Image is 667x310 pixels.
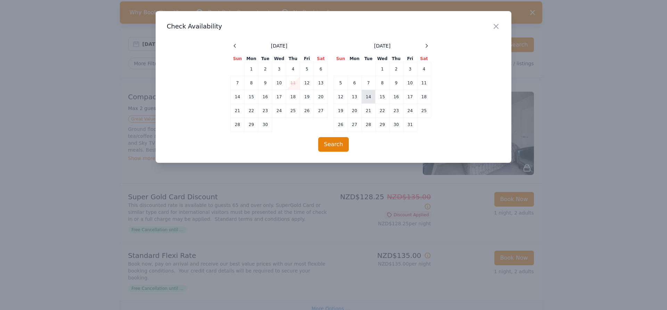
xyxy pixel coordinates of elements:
[300,62,314,76] td: 5
[348,56,362,62] th: Mon
[258,56,272,62] th: Tue
[245,62,258,76] td: 1
[300,104,314,118] td: 26
[314,104,328,118] td: 27
[362,104,376,118] td: 21
[318,137,349,152] button: Search
[258,118,272,132] td: 30
[389,118,403,132] td: 30
[403,118,417,132] td: 31
[389,56,403,62] th: Thu
[286,76,300,90] td: 11
[374,42,390,49] span: [DATE]
[417,90,431,104] td: 18
[389,90,403,104] td: 16
[334,56,348,62] th: Sun
[417,56,431,62] th: Sat
[300,56,314,62] th: Fri
[314,90,328,104] td: 20
[403,104,417,118] td: 24
[258,62,272,76] td: 2
[231,118,245,132] td: 28
[300,76,314,90] td: 12
[231,56,245,62] th: Sun
[314,76,328,90] td: 13
[231,76,245,90] td: 7
[362,118,376,132] td: 28
[258,76,272,90] td: 9
[167,22,500,31] h3: Check Availability
[376,62,389,76] td: 1
[231,90,245,104] td: 14
[389,76,403,90] td: 9
[245,90,258,104] td: 15
[403,90,417,104] td: 17
[348,118,362,132] td: 27
[300,90,314,104] td: 19
[376,104,389,118] td: 22
[286,90,300,104] td: 18
[272,56,286,62] th: Wed
[314,56,328,62] th: Sat
[245,118,258,132] td: 29
[362,56,376,62] th: Tue
[231,104,245,118] td: 21
[258,104,272,118] td: 23
[334,118,348,132] td: 26
[348,76,362,90] td: 6
[389,104,403,118] td: 23
[272,90,286,104] td: 17
[314,62,328,76] td: 6
[389,62,403,76] td: 2
[258,90,272,104] td: 16
[271,42,287,49] span: [DATE]
[348,104,362,118] td: 20
[334,104,348,118] td: 19
[286,56,300,62] th: Thu
[403,76,417,90] td: 10
[362,76,376,90] td: 7
[403,56,417,62] th: Fri
[272,62,286,76] td: 3
[245,56,258,62] th: Mon
[376,76,389,90] td: 8
[362,90,376,104] td: 14
[334,76,348,90] td: 5
[417,104,431,118] td: 25
[403,62,417,76] td: 3
[417,62,431,76] td: 4
[334,90,348,104] td: 12
[417,76,431,90] td: 11
[272,76,286,90] td: 10
[376,118,389,132] td: 29
[245,76,258,90] td: 8
[286,62,300,76] td: 4
[286,104,300,118] td: 25
[272,104,286,118] td: 24
[348,90,362,104] td: 13
[376,56,389,62] th: Wed
[245,104,258,118] td: 22
[376,90,389,104] td: 15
